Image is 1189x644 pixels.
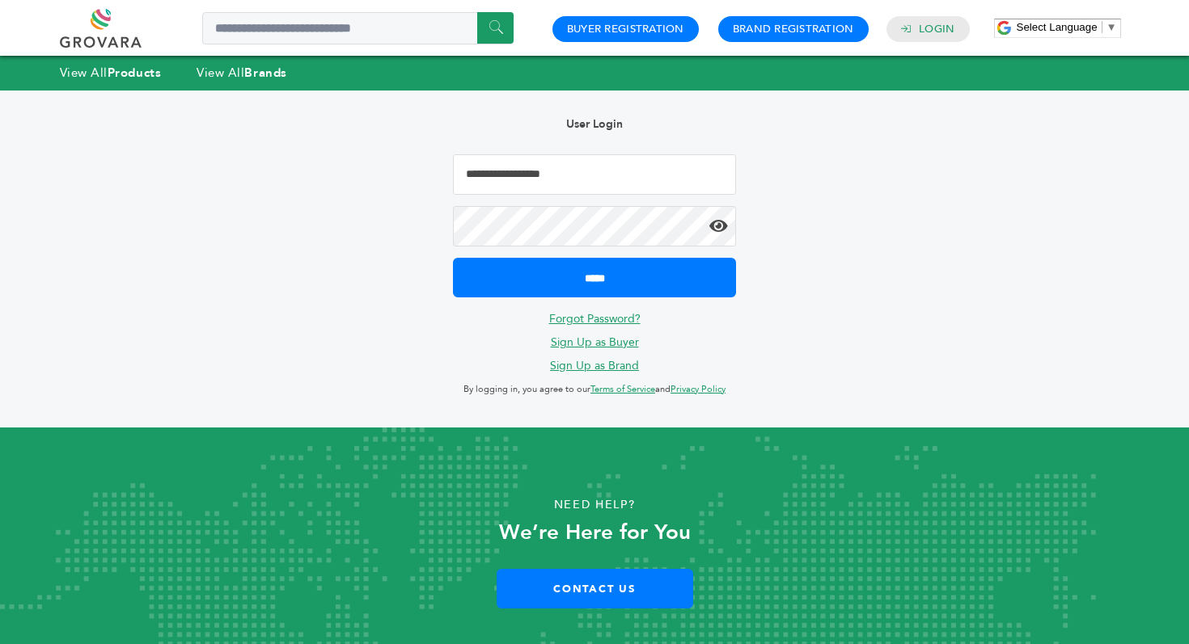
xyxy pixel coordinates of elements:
a: Privacy Policy [671,383,726,395]
a: Sign Up as Brand [550,358,639,373]
a: View AllProducts [60,65,162,81]
a: Buyer Registration [567,22,684,36]
a: Select Language​ [1017,21,1117,33]
span: ▼ [1106,21,1117,33]
input: Search a product or brand... [202,12,514,44]
strong: Products [108,65,161,81]
a: Terms of Service [590,383,655,395]
p: By logging in, you agree to our and [453,380,736,399]
a: Forgot Password? [549,311,641,326]
strong: Brands [244,65,286,81]
p: Need Help? [60,493,1130,517]
b: User Login [566,116,623,132]
a: Login [919,22,954,36]
input: Email Address [453,154,736,195]
input: Password [453,206,736,246]
a: View AllBrands [197,65,287,81]
span: Select Language [1017,21,1098,33]
a: Sign Up as Buyer [551,335,639,350]
strong: We’re Here for You [499,518,691,547]
a: Contact Us [497,569,693,608]
span: ​ [1102,21,1102,33]
a: Brand Registration [733,22,854,36]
